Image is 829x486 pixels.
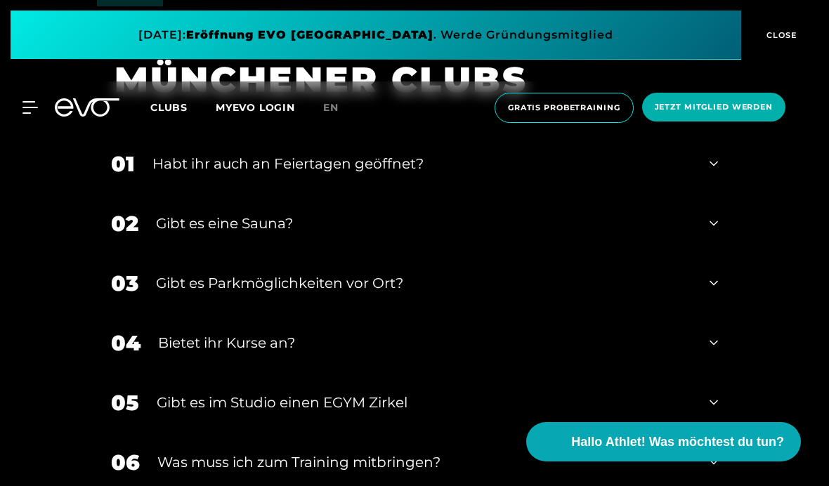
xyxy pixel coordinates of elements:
[323,100,355,116] a: en
[111,327,141,359] div: 04
[216,101,295,114] a: MYEVO LOGIN
[490,93,638,123] a: Gratis Probetraining
[150,101,188,114] span: Clubs
[323,101,339,114] span: en
[157,452,692,473] div: Was muss ich zum Training mitbringen?
[111,208,138,239] div: 02
[111,268,138,299] div: 03
[150,100,216,114] a: Clubs
[111,148,135,180] div: 01
[655,101,773,113] span: Jetzt Mitglied werden
[571,433,784,452] span: Hallo Athlet! Was möchtest du tun?
[763,29,797,41] span: CLOSE
[111,387,139,419] div: 05
[156,272,692,294] div: Gibt es Parkmöglichkeiten vor Ort?
[152,153,692,174] div: Habt ihr auch an Feiertagen geöffnet?
[158,332,692,353] div: Bietet ihr Kurse an?
[638,93,790,123] a: Jetzt Mitglied werden
[741,11,818,60] button: CLOSE
[508,102,620,114] span: Gratis Probetraining
[157,392,692,413] div: Gibt es im Studio einen EGYM Zirkel
[156,213,692,234] div: Gibt es eine Sauna?
[526,422,801,461] button: Hallo Athlet! Was möchtest du tun?
[111,447,140,478] div: 06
